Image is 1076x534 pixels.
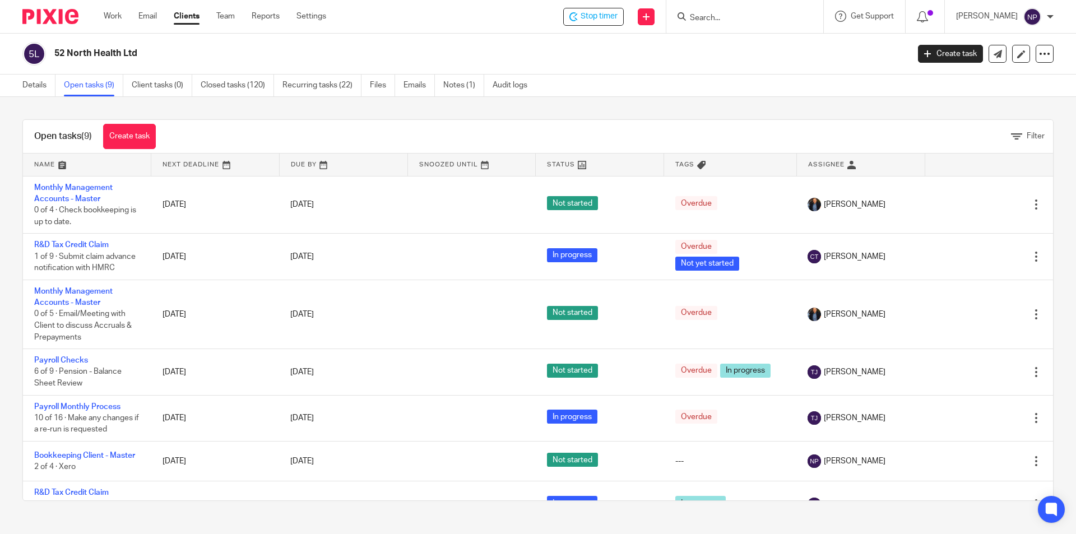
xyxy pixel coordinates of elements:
img: martin-hickman.jpg [808,198,821,211]
span: [DATE] [290,414,314,422]
span: Not started [547,196,598,210]
a: Bookkeeping Client - Master [34,452,135,459]
span: 1 of 9 · Submit claim advance notification with HMRC [34,253,136,272]
span: Status [547,161,575,168]
span: Overdue [675,306,717,320]
a: R&D Tax Credit Claim [34,241,109,249]
a: Email [138,11,157,22]
td: [DATE] [151,395,280,441]
a: Audit logs [493,75,536,96]
span: [DATE] [290,457,314,465]
a: Create task [103,124,156,149]
img: svg%3E [808,250,821,263]
td: [DATE] [151,280,280,349]
span: Overdue [675,240,717,254]
span: [PERSON_NAME] [824,366,885,378]
span: In progress [547,248,597,262]
span: In progress [720,364,771,378]
span: [PERSON_NAME] [824,456,885,467]
a: Recurring tasks (22) [282,75,361,96]
span: Not started [547,364,598,378]
a: Settings [296,11,326,22]
span: [DATE] [290,201,314,208]
span: [PERSON_NAME] [824,199,885,210]
img: svg%3E [808,498,821,511]
a: Open tasks (9) [64,75,123,96]
img: svg%3E [1023,8,1041,26]
span: Not started [547,453,598,467]
a: Payroll Monthly Process [34,403,120,411]
a: Files [370,75,395,96]
span: [DATE] [290,500,314,508]
span: Tags [675,161,694,168]
p: [PERSON_NAME] [956,11,1018,22]
span: [PERSON_NAME] [824,412,885,424]
a: Clients [174,11,200,22]
a: Details [22,75,55,96]
td: [DATE] [151,349,280,395]
td: [DATE] [151,442,280,481]
img: svg%3E [22,42,46,66]
span: 10 of 16 · Make any changes if a re-run is requested [34,414,139,434]
a: R&D Tax Credit Claim [34,489,109,496]
span: Not yet started [675,257,739,271]
a: Monthly Management Accounts - Master [34,287,113,307]
span: In progress [675,496,726,510]
img: martin-hickman.jpg [808,308,821,321]
span: In progress [547,496,597,510]
span: 6 of 9 · Pension - Balance Sheet Review [34,368,122,388]
a: Notes (1) [443,75,484,96]
span: Stop timer [581,11,618,22]
span: 0 of 5 · Email/Meeting with Client to discuss Accruals & Prepayments [34,310,132,341]
td: [DATE] [151,234,280,280]
td: [DATE] [151,481,280,527]
a: Create task [918,45,983,63]
img: svg%3E [808,365,821,379]
h1: Open tasks [34,131,92,142]
input: Search [689,13,790,24]
span: [DATE] [290,368,314,376]
span: Filter [1027,132,1045,140]
span: Snoozed Until [419,161,478,168]
a: Payroll Checks [34,356,88,364]
span: Overdue [675,196,717,210]
span: (9) [81,132,92,141]
span: 2 of 9 · Set up the R&D workbook + documents [34,500,117,520]
span: Not started [547,306,598,320]
a: Reports [252,11,280,22]
img: svg%3E [808,454,821,468]
a: Emails [403,75,435,96]
img: Pixie [22,9,78,24]
span: Get Support [851,12,894,20]
div: 52 North Health Ltd [563,8,624,26]
span: [PERSON_NAME] [824,309,885,320]
img: svg%3E [808,411,821,425]
span: 0 of 4 · Check bookkeeping is up to date. [34,206,136,226]
h2: 52 North Health Ltd [54,48,732,59]
a: Monthly Management Accounts - Master [34,184,113,203]
span: [DATE] [290,253,314,261]
span: [PERSON_NAME] [824,499,885,510]
div: --- [675,456,786,467]
span: [PERSON_NAME] [824,251,885,262]
span: 2 of 4 · Xero [34,463,76,471]
span: Overdue [675,364,717,378]
span: Overdue [675,410,717,424]
span: [DATE] [290,310,314,318]
a: Client tasks (0) [132,75,192,96]
a: Closed tasks (120) [201,75,274,96]
td: [DATE] [151,176,280,234]
span: In progress [547,410,597,424]
a: Team [216,11,235,22]
a: Work [104,11,122,22]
